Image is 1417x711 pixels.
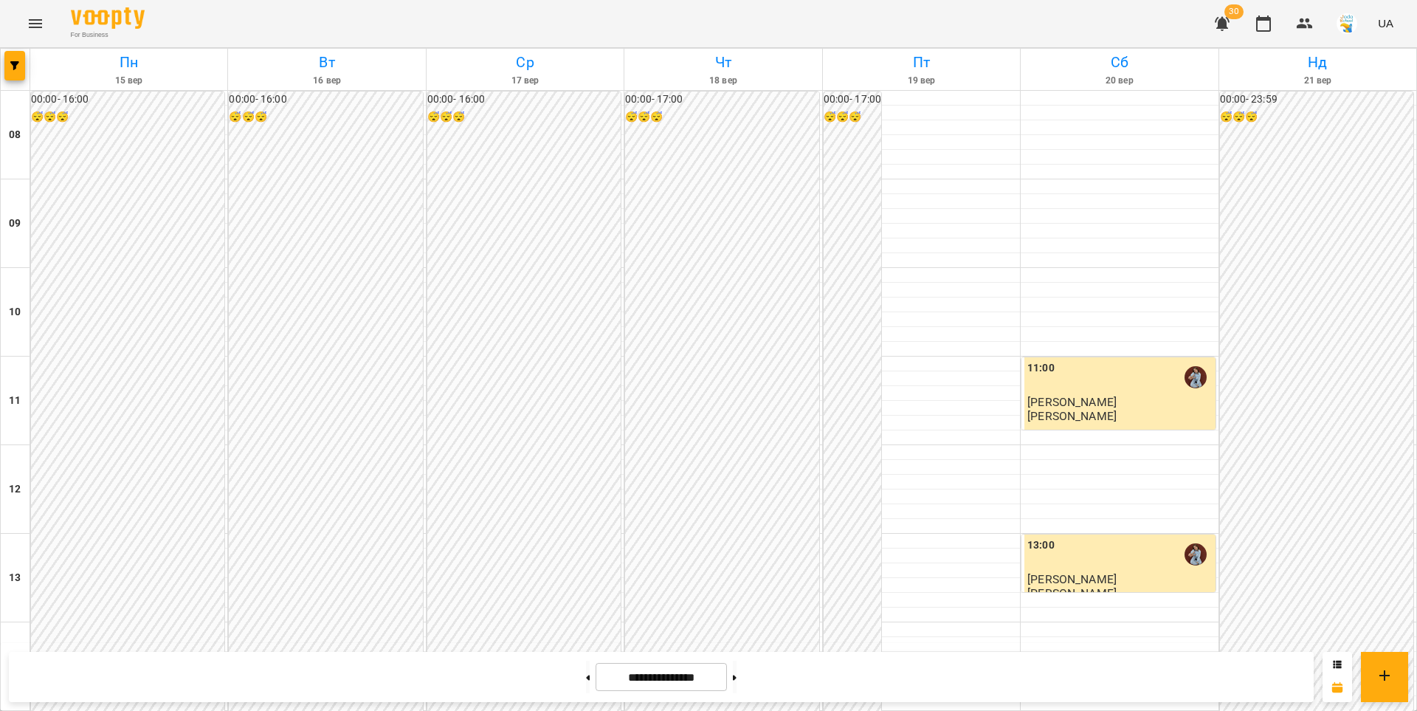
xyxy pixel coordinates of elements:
h6: 😴😴😴 [1220,109,1413,126]
p: [PERSON_NAME] [1027,410,1117,422]
h6: 20 вер [1023,74,1216,88]
img: Voopty Logo [71,7,145,29]
h6: 😴😴😴 [625,109,818,126]
h6: 10 [9,304,21,320]
h6: 00:00 - 17:00 [625,92,818,108]
h6: 21 вер [1221,74,1414,88]
h6: Нд [1221,51,1414,74]
span: UA [1378,16,1393,31]
label: 11:00 [1027,360,1055,377]
h6: 08 [9,127,21,143]
h6: 😴😴😴 [824,109,881,126]
img: 38072b7c2e4bcea27148e267c0c485b2.jpg [1337,13,1357,34]
button: Menu [18,6,53,41]
h6: Вт [230,51,423,74]
h6: 00:00 - 23:59 [1220,92,1413,108]
h6: 00:00 - 16:00 [229,92,422,108]
h6: 18 вер [627,74,819,88]
h6: 15 вер [32,74,225,88]
h6: 19 вер [825,74,1018,88]
h6: 09 [9,216,21,232]
button: UA [1372,10,1399,37]
span: [PERSON_NAME] [1027,572,1117,586]
img: Вікторія Мельничук [1185,366,1207,388]
p: [PERSON_NAME] [1027,587,1117,600]
h6: 17 вер [429,74,621,88]
h6: 00:00 - 16:00 [31,92,224,108]
h6: Сб [1023,51,1216,74]
span: 30 [1224,4,1244,19]
h6: Пн [32,51,225,74]
span: For Business [71,30,145,40]
h6: 😴😴😴 [229,109,422,126]
label: 13:00 [1027,537,1055,554]
h6: 12 [9,481,21,498]
h6: Пт [825,51,1018,74]
img: Вікторія Мельничук [1185,543,1207,566]
h6: 😴😴😴 [427,109,621,126]
h6: 16 вер [230,74,423,88]
h6: Ср [429,51,621,74]
h6: 00:00 - 16:00 [427,92,621,108]
h6: 13 [9,570,21,586]
h6: 11 [9,393,21,409]
h6: Чт [627,51,819,74]
span: [PERSON_NAME] [1027,395,1117,409]
h6: 00:00 - 17:00 [824,92,881,108]
h6: 😴😴😴 [31,109,224,126]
